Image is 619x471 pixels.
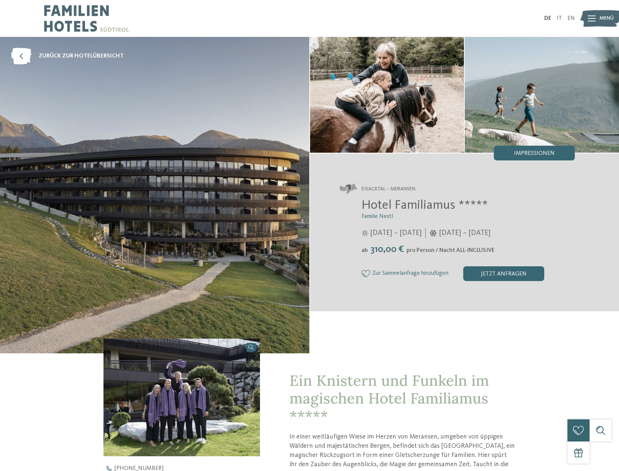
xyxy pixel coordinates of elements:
[407,247,495,253] span: pro Person / Nacht ALL-INCLUSIVE
[370,228,422,238] span: [DATE] – [DATE]
[514,150,555,156] span: Impressionen
[39,52,124,60] span: zurück zur Hotelübersicht
[429,230,437,236] i: Öffnungszeiten im Winter
[103,339,260,456] img: Das Familienhotel in Meransen
[362,214,393,219] span: Familie Nestl
[544,15,551,21] a: DE
[465,37,619,153] img: Das Familienhotel in Meransen
[362,230,368,236] i: Öffnungszeiten im Sommer
[289,371,489,425] span: Ein Knistern und Funkeln im magischen Hotel Familiamus *****
[463,266,544,281] div: jetzt anfragen
[439,228,490,238] span: [DATE] – [DATE]
[310,37,464,153] img: Das Familienhotel in Meransen
[567,15,575,21] a: EN
[369,245,406,254] span: 310,00 €
[362,186,415,193] span: Eisacktal – Meransen
[11,48,124,65] a: zurück zur Hotelübersicht
[372,270,449,277] span: Zur Sammelanfrage hinzufügen
[362,247,368,253] span: ab
[557,15,562,21] a: IT
[599,15,614,22] span: Menü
